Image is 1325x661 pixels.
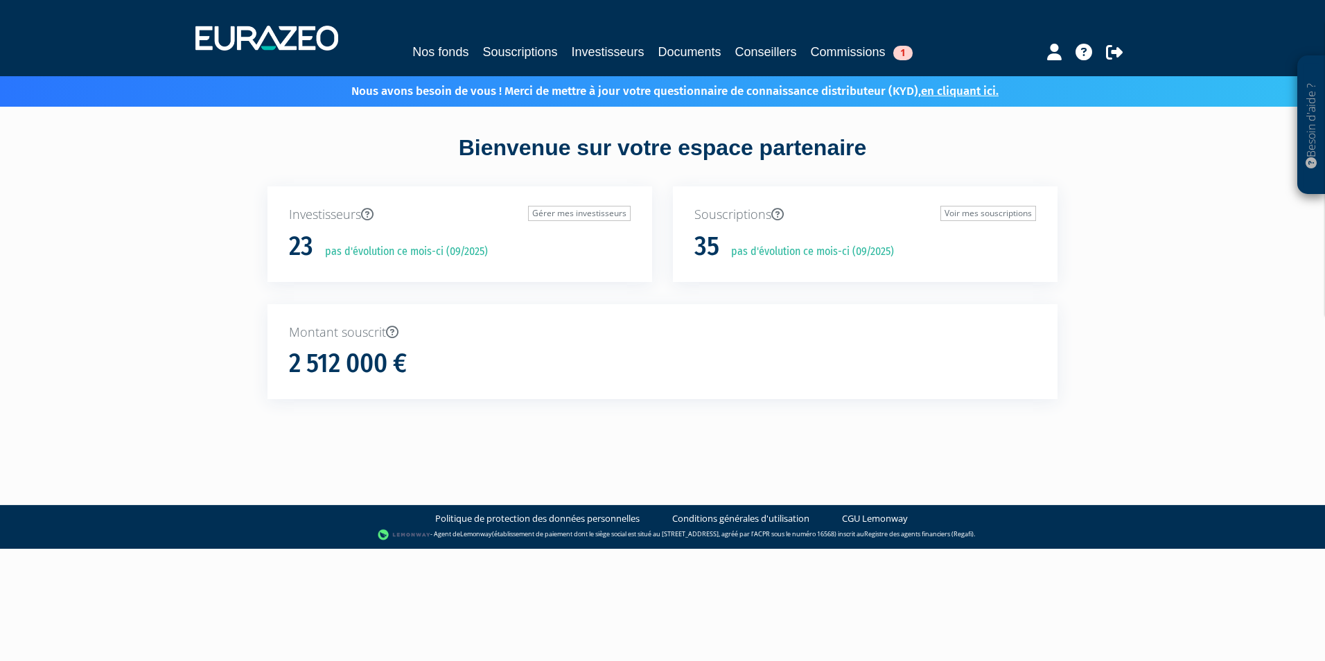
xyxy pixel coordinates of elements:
h1: 35 [694,232,719,261]
a: en cliquant ici. [921,84,999,98]
img: 1732889491-logotype_eurazeo_blanc_rvb.png [195,26,338,51]
a: Conditions générales d'utilisation [672,512,809,525]
p: Besoin d'aide ? [1304,63,1319,188]
h1: 2 512 000 € [289,349,407,378]
p: Investisseurs [289,206,631,224]
a: Nos fonds [412,42,468,62]
a: Politique de protection des données personnelles [435,512,640,525]
p: Nous avons besoin de vous ! Merci de mettre à jour votre questionnaire de connaissance distribute... [311,80,999,100]
p: Montant souscrit [289,324,1036,342]
a: CGU Lemonway [842,512,908,525]
a: Conseillers [735,42,797,62]
div: - Agent de (établissement de paiement dont le siège social est situé au [STREET_ADDRESS], agréé p... [14,528,1311,542]
div: Bienvenue sur votre espace partenaire [257,132,1068,186]
p: Souscriptions [694,206,1036,224]
a: Lemonway [460,530,492,539]
img: logo-lemonway.png [378,528,431,542]
h1: 23 [289,232,313,261]
p: pas d'évolution ce mois-ci (09/2025) [721,244,894,260]
span: 1 [893,46,913,60]
a: Gérer mes investisseurs [528,206,631,221]
a: Commissions1 [811,42,913,62]
a: Souscriptions [482,42,557,62]
a: Investisseurs [571,42,644,62]
a: Voir mes souscriptions [940,206,1036,221]
a: Documents [658,42,721,62]
a: Registre des agents financiers (Regafi) [864,530,974,539]
p: pas d'évolution ce mois-ci (09/2025) [315,244,488,260]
